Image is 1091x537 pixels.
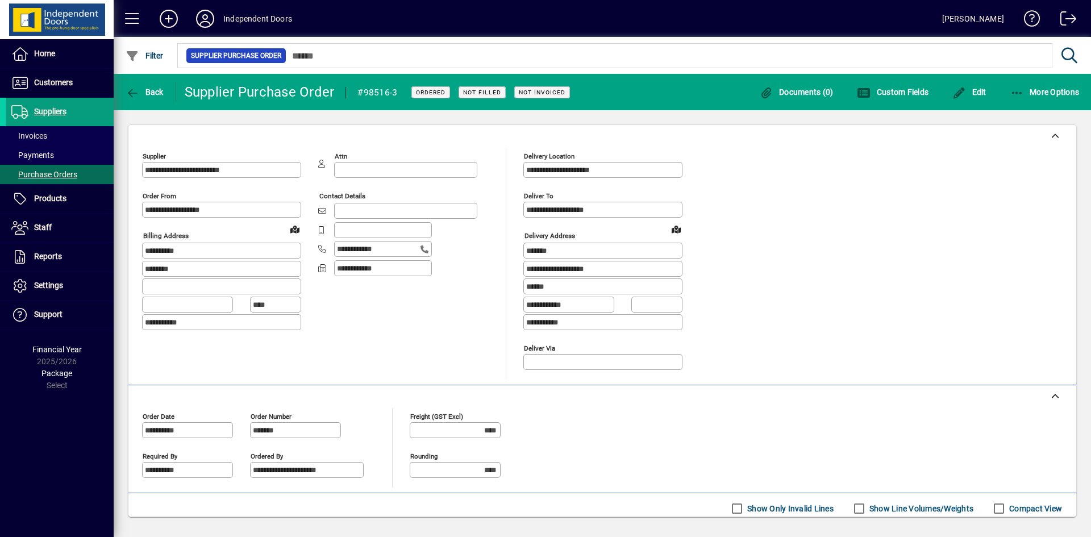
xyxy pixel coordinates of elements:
[126,88,164,97] span: Back
[335,152,347,160] mat-label: Attn
[745,503,834,514] label: Show Only Invalid Lines
[524,344,555,352] mat-label: Deliver via
[519,89,565,96] span: Not Invoiced
[34,194,66,203] span: Products
[223,10,292,28] div: Independent Doors
[41,369,72,378] span: Package
[950,82,989,102] button: Edit
[1007,503,1062,514] label: Compact View
[6,185,114,213] a: Products
[6,126,114,145] a: Invoices
[952,88,986,97] span: Edit
[191,50,281,61] span: Supplier Purchase Order
[151,9,187,29] button: Add
[1015,2,1040,39] a: Knowledge Base
[6,40,114,68] a: Home
[286,220,304,238] a: View on map
[34,281,63,290] span: Settings
[6,272,114,300] a: Settings
[34,107,66,116] span: Suppliers
[760,88,834,97] span: Documents (0)
[857,88,928,97] span: Custom Fields
[1007,82,1082,102] button: More Options
[123,82,166,102] button: Back
[251,412,292,420] mat-label: Order number
[6,69,114,97] a: Customers
[667,220,685,238] a: View on map
[143,152,166,160] mat-label: Supplier
[524,152,574,160] mat-label: Delivery Location
[114,82,176,102] app-page-header-button: Back
[463,89,501,96] span: Not Filled
[410,452,438,460] mat-label: Rounding
[34,78,73,87] span: Customers
[757,82,836,102] button: Documents (0)
[187,9,223,29] button: Profile
[123,45,166,66] button: Filter
[34,252,62,261] span: Reports
[32,345,82,354] span: Financial Year
[6,165,114,184] a: Purchase Orders
[11,170,77,179] span: Purchase Orders
[143,452,177,460] mat-label: Required by
[1052,2,1077,39] a: Logout
[143,192,176,200] mat-label: Order from
[6,243,114,271] a: Reports
[1010,88,1080,97] span: More Options
[34,49,55,58] span: Home
[126,51,164,60] span: Filter
[251,452,283,460] mat-label: Ordered by
[942,10,1004,28] div: [PERSON_NAME]
[410,412,463,420] mat-label: Freight (GST excl)
[854,82,931,102] button: Custom Fields
[416,89,445,96] span: Ordered
[11,151,54,160] span: Payments
[143,412,174,420] mat-label: Order date
[6,214,114,242] a: Staff
[6,145,114,165] a: Payments
[34,223,52,232] span: Staff
[185,83,335,101] div: Supplier Purchase Order
[867,503,973,514] label: Show Line Volumes/Weights
[6,301,114,329] a: Support
[357,84,397,102] div: #98516-3
[11,131,47,140] span: Invoices
[524,192,553,200] mat-label: Deliver To
[34,310,63,319] span: Support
